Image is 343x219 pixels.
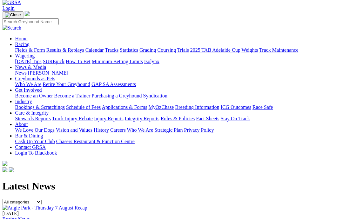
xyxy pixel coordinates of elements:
a: Become a Trainer [54,93,91,98]
a: Bookings & Scratchings [15,104,65,110]
a: Injury Reports [94,116,124,121]
a: Calendar [85,47,104,53]
div: Wagering [15,59,340,64]
img: facebook.svg [3,167,8,172]
img: Search [3,25,22,31]
a: Track Injury Rebate [52,116,93,121]
a: Vision and Values [56,127,92,133]
img: twitter.svg [9,167,14,172]
a: How To Bet [66,59,91,64]
a: Statistics [120,47,138,53]
a: Stay On Track [221,116,250,121]
div: Care & Integrity [15,116,340,122]
a: Schedule of Fees [66,104,101,110]
div: Bar & Dining [15,139,340,144]
a: SUREpick [43,59,64,64]
div: About [15,127,340,133]
a: Race Safe [252,104,273,110]
a: Become an Owner [15,93,53,98]
a: GAP SA Assessments [92,82,136,87]
a: Tracks [105,47,119,53]
img: logo-grsa-white.png [3,161,8,166]
a: Retire Your Greyhound [43,82,91,87]
a: Integrity Reports [125,116,159,121]
a: Privacy Policy [184,127,214,133]
a: Care & Integrity [15,110,49,116]
a: Minimum Betting Limits [92,59,143,64]
a: History [94,127,109,133]
a: Who We Are [127,127,153,133]
a: Who We Are [15,82,42,87]
a: News & Media [15,64,46,70]
span: [DATE] [3,211,19,216]
a: Home [15,36,28,41]
a: 2025 TAB Adelaide Cup [190,47,240,53]
a: [PERSON_NAME] [28,70,68,76]
a: Chasers Restaurant & Function Centre [56,139,135,144]
a: Coursing [158,47,176,53]
img: Angle Park - Thursday 7 August Recap [3,205,87,211]
input: Search [3,18,59,25]
button: Toggle navigation [3,11,24,18]
a: Breeding Information [175,104,219,110]
a: Greyhounds as Pets [15,76,55,81]
a: Bar & Dining [15,133,43,138]
a: Cash Up Your Club [15,139,55,144]
h1: Latest News [3,180,340,192]
a: Login [3,5,15,11]
a: Rules & Policies [161,116,195,121]
a: Get Involved [15,87,42,93]
a: Isolynx [144,59,159,64]
a: Careers [110,127,126,133]
div: Greyhounds as Pets [15,82,340,87]
a: Applications & Forms [102,104,147,110]
a: We Love Our Dogs [15,127,55,133]
a: About [15,122,28,127]
div: Industry [15,104,340,110]
a: Strategic Plan [155,127,183,133]
a: Grading [140,47,156,53]
a: Results & Replays [46,47,84,53]
a: Track Maintenance [259,47,299,53]
div: Get Involved [15,93,340,99]
a: Trials [177,47,189,53]
img: logo-grsa-white.png [25,11,30,16]
a: MyOzChase [149,104,174,110]
div: News & Media [15,70,340,76]
a: Wagering [15,53,35,58]
a: ICG Outcomes [221,104,251,110]
a: Fact Sheets [196,116,219,121]
a: Contact GRSA [15,144,46,150]
a: Racing [15,42,30,47]
a: [DATE] Tips [15,59,42,64]
a: Syndication [143,93,167,98]
div: Racing [15,47,340,53]
img: Close [5,12,21,17]
a: Weights [242,47,258,53]
a: Purchasing a Greyhound [92,93,142,98]
a: Login To Blackbook [15,150,57,156]
a: News [15,70,27,76]
a: Stewards Reports [15,116,51,121]
a: Fields & Form [15,47,45,53]
a: Industry [15,99,32,104]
